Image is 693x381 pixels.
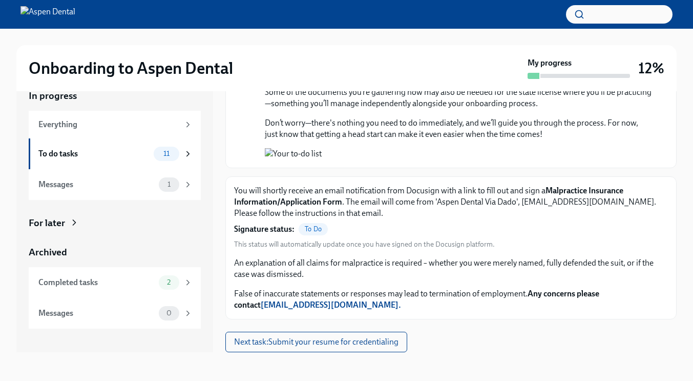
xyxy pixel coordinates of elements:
[29,138,201,169] a: To do tasks11
[638,59,664,77] h3: 12%
[161,278,177,286] span: 2
[234,289,599,310] strong: Any concerns please contact
[234,239,495,249] span: This status will automatically update once you have signed on the Docusign platform.
[38,119,179,130] div: Everything
[234,337,398,347] span: Next task : Submit your resume for credentialing
[234,288,668,311] p: False of inaccurate statements or responses may lead to termination of employment.
[29,216,65,230] div: For later
[29,246,201,259] a: Archived
[265,148,652,159] button: Zoom image
[234,185,668,219] p: You will shortly receive an email notification from Docusign with a link to fill out and sign a ....
[265,87,652,109] p: Some of the documents you’re gathering now may also be needed for the state license where you’ll ...
[299,225,328,233] span: To Do
[38,148,150,159] div: To do tasks
[38,308,155,319] div: Messages
[29,169,201,200] a: Messages1
[29,58,233,78] h2: Onboarding to Aspen Dental
[29,216,201,230] a: For later
[38,277,155,288] div: Completed tasks
[265,117,652,140] p: Don’t worry—there's nothing you need to do immediately, and we’ll guide you through the process. ...
[234,186,623,207] strong: Malpractice Insurance Information/Application Form
[160,309,178,317] span: 0
[157,150,176,157] span: 11
[29,111,201,138] a: Everything
[161,181,177,188] span: 1
[29,267,201,298] a: Completed tasks2
[234,257,668,280] p: An explanation of all claims for malpractice is required – whether you were merely named, fully d...
[29,89,201,103] a: In progress
[234,224,295,235] strong: Signature status:
[261,300,401,310] a: [EMAIL_ADDRESS][DOMAIN_NAME].
[38,179,155,190] div: Messages
[225,332,407,352] button: Next task:Submit your resume for credentialing
[20,6,75,23] img: Aspen Dental
[528,57,572,69] strong: My progress
[29,298,201,329] a: Messages0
